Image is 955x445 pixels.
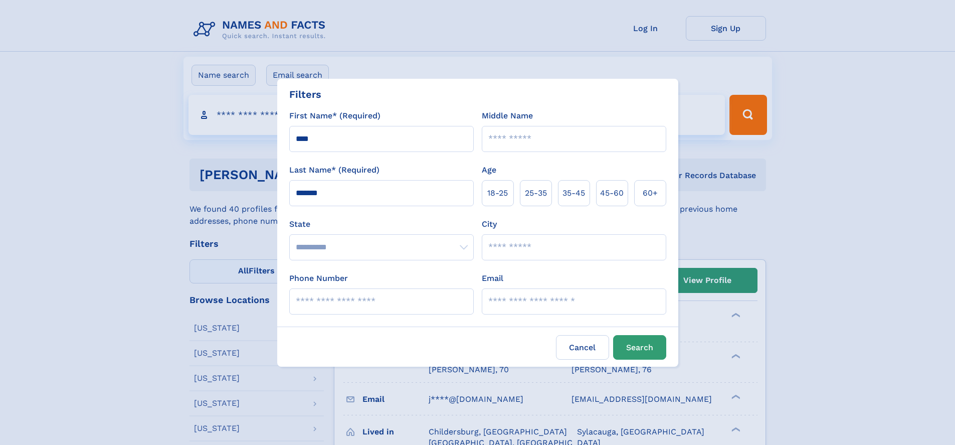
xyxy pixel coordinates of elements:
[482,110,533,122] label: Middle Name
[289,110,380,122] label: First Name* (Required)
[289,272,348,284] label: Phone Number
[482,164,496,176] label: Age
[643,187,658,199] span: 60+
[562,187,585,199] span: 35‑45
[289,218,474,230] label: State
[525,187,547,199] span: 25‑35
[482,272,503,284] label: Email
[289,87,321,102] div: Filters
[600,187,624,199] span: 45‑60
[613,335,666,360] button: Search
[487,187,508,199] span: 18‑25
[289,164,379,176] label: Last Name* (Required)
[556,335,609,360] label: Cancel
[482,218,497,230] label: City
